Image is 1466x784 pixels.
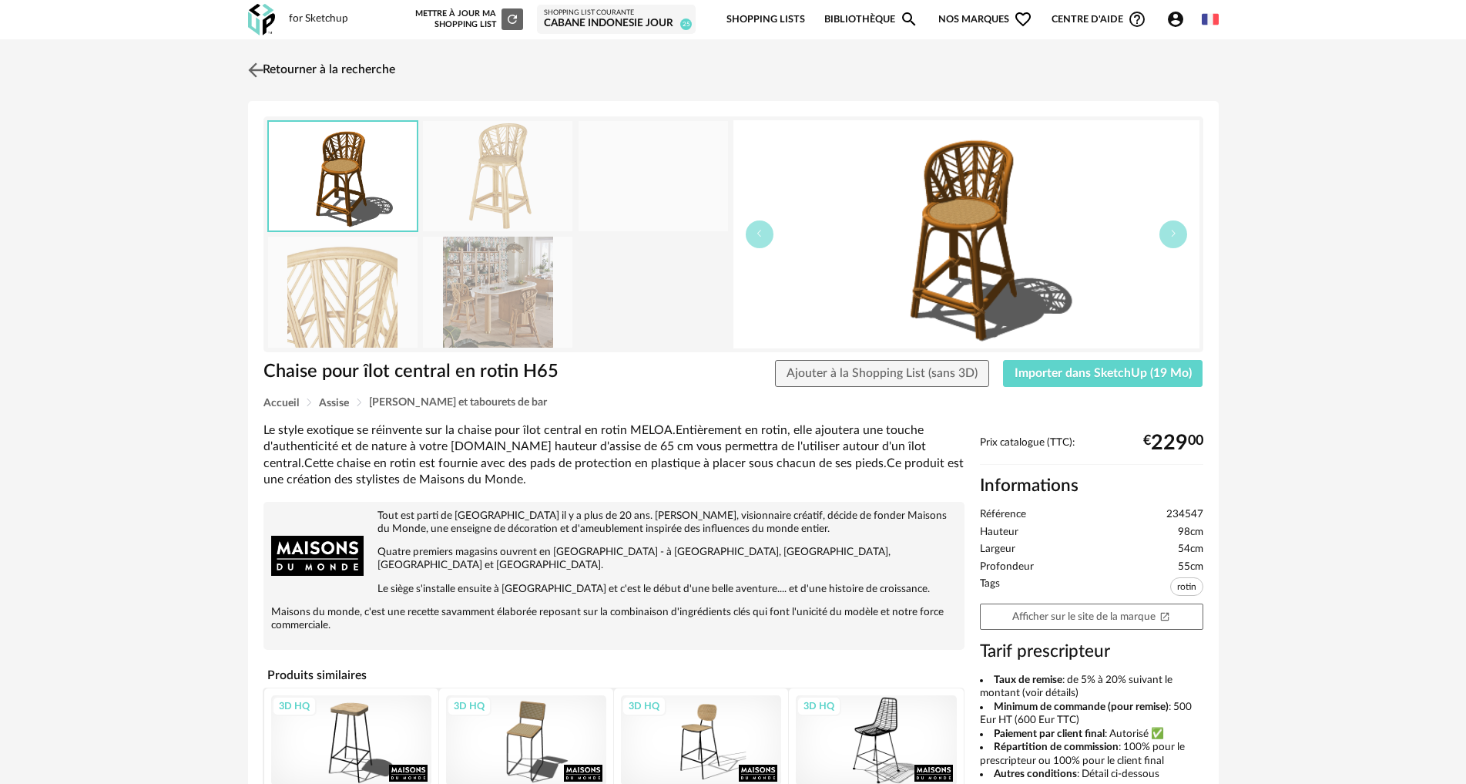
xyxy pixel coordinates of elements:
a: Shopping Lists [726,2,805,38]
div: € 00 [1143,437,1203,449]
p: Tout est parti de [GEOGRAPHIC_DATA] il y a plus de 20 ans. [PERSON_NAME], visionnaire créatif, dé... [271,510,957,536]
span: Help Circle Outline icon [1128,10,1146,29]
h2: Informations [980,475,1203,497]
div: 3D HQ [622,696,666,716]
span: 55cm [1178,560,1203,574]
span: rotin [1170,577,1203,596]
b: Taux de remise [994,675,1062,685]
span: Account Circle icon [1166,10,1192,29]
span: Tags [980,577,1000,600]
img: chaise-pour-ilot-central-en-rotin-h65-1000-15-27-234547_1.jpg [423,121,572,231]
img: fr [1202,11,1219,28]
div: Mettre à jour ma Shopping List [412,8,523,30]
span: 229 [1151,437,1188,449]
img: chaise-pour-ilot-central-en-rotin-h65-1000-15-27-234547_5.jpg [423,237,572,347]
a: BibliothèqueMagnify icon [824,2,918,38]
b: Paiement par client final [994,728,1105,739]
img: thumbnail.png [733,120,1199,348]
a: Afficher sur le site de la marqueOpen In New icon [980,604,1203,631]
a: Shopping List courante CABANE INDONESIE jour 25 [544,8,689,31]
img: OXP [248,4,275,35]
span: Profondeur [980,560,1034,574]
div: Shopping List courante [544,8,689,18]
div: CABANE INDONESIE jour [544,17,689,31]
li: : 100% pour le prescripteur ou 100% pour le client final [980,741,1203,768]
div: Prix catalogue (TTC): [980,436,1203,465]
span: Largeur [980,543,1015,557]
h1: Chaise pour îlot central en rotin H65 [263,360,646,384]
li: : Détail ci-dessous [980,768,1203,782]
span: Importer dans SketchUp (19 Mo) [1015,367,1192,379]
p: Quatre premiers magasins ouvrent en [GEOGRAPHIC_DATA] - à [GEOGRAPHIC_DATA], [GEOGRAPHIC_DATA], [... [271,546,957,572]
li: : 500 Eur HT (600 Eur TTC) [980,701,1203,728]
p: Le siège s'installe ensuite à [GEOGRAPHIC_DATA] et c'est le début d'une belle aventure.... et d'u... [271,583,957,596]
span: Refresh icon [505,15,519,23]
b: Répartition de commission [994,742,1119,752]
a: Retourner à la recherche [244,53,395,87]
li: : de 5% à 20% suivant le montant (voir détails) [980,674,1203,701]
span: Accueil [263,398,299,409]
img: svg+xml;base64,PHN2ZyB3aWR0aD0iMjQiIGhlaWdodD0iMjQiIHZpZXdCb3g9IjAgMCAyNCAyNCIgZmlsbD0ibm9uZSIgeG... [244,59,267,81]
span: Nos marques [938,2,1032,38]
h4: Produits similaires [263,664,964,687]
span: Account Circle icon [1166,10,1185,29]
span: Centre d'aideHelp Circle Outline icon [1052,10,1146,29]
span: Open In New icon [1159,611,1170,621]
h3: Tarif prescripteur [980,641,1203,663]
div: Le style exotique se réinvente sur la chaise pour îlot central en rotin MELOA.Entièrement en roti... [263,422,964,488]
span: Hauteur [980,526,1018,540]
span: Heart Outline icon [1014,10,1032,29]
span: Référence [980,508,1026,522]
span: Magnify icon [900,10,918,29]
span: [PERSON_NAME] et tabourets de bar [369,397,547,408]
p: Maisons du monde, c'est une recette savamment élaborée reposant sur la combinaison d'ingrédients ... [271,606,957,632]
b: Autres conditions [994,769,1077,779]
span: Assise [319,398,349,409]
div: Breadcrumb [263,397,1203,409]
span: 54cm [1178,543,1203,557]
div: 3D HQ [272,696,317,716]
img: brand logo [271,510,364,602]
b: Minimum de commande (pour remise) [994,702,1169,712]
span: 234547 [1166,508,1203,522]
button: Ajouter à la Shopping List (sans 3D) [775,360,989,388]
span: Ajouter à la Shopping List (sans 3D) [787,367,978,379]
div: 3D HQ [447,696,491,716]
img: chaise-pour-ilot-central-en-rotin-h65-1000-15-27-234547_2.jpg [579,121,728,231]
div: for Sketchup [289,12,348,26]
span: 98cm [1178,526,1203,540]
img: chaise-pour-ilot-central-en-rotin-h65-1000-15-27-234547_3.jpg [268,237,418,347]
button: Importer dans SketchUp (19 Mo) [1003,360,1203,388]
li: : Autorisé ✅ [980,728,1203,742]
img: thumbnail.png [269,122,417,230]
div: 3D HQ [797,696,841,716]
span: 25 [680,19,692,30]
